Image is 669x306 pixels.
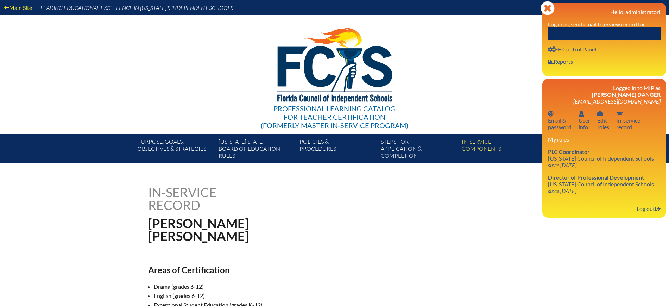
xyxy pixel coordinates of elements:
a: In-servicecomponents [459,137,540,163]
li: English (grades 6-12) [154,291,402,300]
svg: User info [579,111,584,117]
span: Director of Professional Development [548,174,644,181]
h1: In-service record [148,186,290,211]
a: PLC Coordinator [US_STATE] Council of Independent Schools since [DATE] [545,147,657,170]
svg: User info [548,59,554,64]
svg: Email password [548,111,554,117]
a: Log outLog out [634,204,663,213]
h3: Hello, administrator! [548,8,661,15]
a: Professional Learning Catalog for Teacher Certification(formerly Master In-service Program) [258,14,411,131]
span: for Teacher Certification [284,113,385,121]
span: [PERSON_NAME] Danger [592,91,661,98]
a: Main Site [1,3,35,12]
a: Steps forapplication & completion [378,137,459,163]
svg: Close [541,1,555,15]
a: User infoEditroles [594,109,612,132]
span: PLC Coordinator [548,148,590,155]
a: Email passwordEmail &password [545,109,574,132]
a: [US_STATE] StateBoard of Education rules [216,137,297,163]
svg: User info [548,46,555,52]
h3: My roles [548,136,661,143]
svg: Log out [655,206,661,212]
a: Purpose, goals,objectives & strategies [134,137,215,163]
a: User infoReports [545,57,576,66]
a: In-service recordIn-servicerecord [613,109,643,132]
h3: Logged in to MIP as [548,85,661,105]
i: since [DATE] [548,162,576,168]
span: [EMAIL_ADDRESS][DOMAIN_NAME] [573,98,661,105]
img: FCISlogo221.eps [262,15,407,112]
i: or [604,21,609,27]
a: Director of Professional Development [US_STATE] Council of Independent Schools since [DATE] [545,173,657,195]
h1: [PERSON_NAME] [PERSON_NAME] [148,217,379,242]
svg: User info [597,111,603,117]
i: since [DATE] [548,187,576,194]
label: Log in as, send email to, view record for... [548,21,648,27]
a: User infoEE Control Panel [545,44,599,54]
a: User infoUserinfo [576,109,593,132]
svg: In-service record [616,111,623,117]
a: Policies &Procedures [297,137,378,163]
li: Drama (grades 6-12) [154,282,402,291]
div: Professional Learning Catalog (formerly Master In-service Program) [261,104,408,130]
h2: Areas of Certification [148,265,396,275]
